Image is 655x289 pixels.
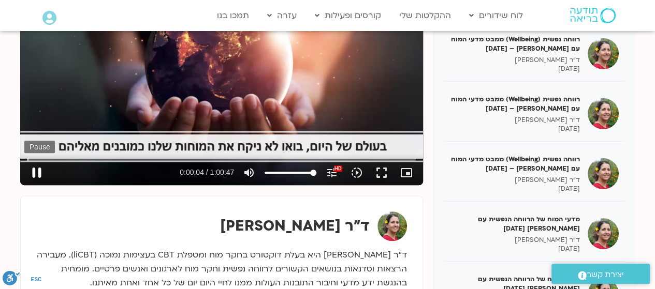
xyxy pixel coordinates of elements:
[551,264,650,284] a: יצירת קשר
[449,56,580,65] p: ד"ר [PERSON_NAME]
[449,245,580,253] p: [DATE]
[449,116,580,125] p: ד"ר [PERSON_NAME]
[310,6,386,25] a: קורסים ופעילות
[449,176,580,185] p: ד"ר [PERSON_NAME]
[449,236,580,245] p: ד"ר [PERSON_NAME]
[588,38,619,69] img: רווחה נפשית (Wellbeing) ממבט מדעי המוח עם נועה אלבלדה – 07/02/25
[377,211,407,241] img: ד"ר נועה אלבלדה
[449,185,580,193] p: [DATE]
[588,218,619,249] img: מדעי המוח של הרווחה הנפשית עם נועה אלבלדה 28/02/25
[212,6,254,25] a: תמכו בנו
[449,95,580,113] h5: רווחה נפשית (Wellbeing) ממבט מדעי המוח עם [PERSON_NAME] – [DATE]
[449,155,580,173] h5: רווחה נפשית (Wellbeing) ממבט מדעי המוח עם [PERSON_NAME] – [DATE]
[449,35,580,53] h5: רווחה נפשית (Wellbeing) ממבט מדעי המוח עם [PERSON_NAME] – [DATE]
[449,125,580,133] p: [DATE]
[570,8,616,23] img: תודעה בריאה
[588,98,619,129] img: רווחה נפשית (Wellbeing) ממבט מדעי המוח עם נועה אלבלדה – 14/02/25
[220,216,370,236] strong: ד"ר [PERSON_NAME]
[449,215,580,233] h5: מדעי המוח של הרווחה הנפשית עם [PERSON_NAME] [DATE]
[464,6,528,25] a: לוח שידורים
[588,158,619,189] img: רווחה נפשית (Wellbeing) ממבט מדעי המוח עם נועה אלבלדה – 21/02/25
[449,65,580,73] p: [DATE]
[587,268,624,282] span: יצירת קשר
[394,6,456,25] a: ההקלטות שלי
[262,6,302,25] a: עזרה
